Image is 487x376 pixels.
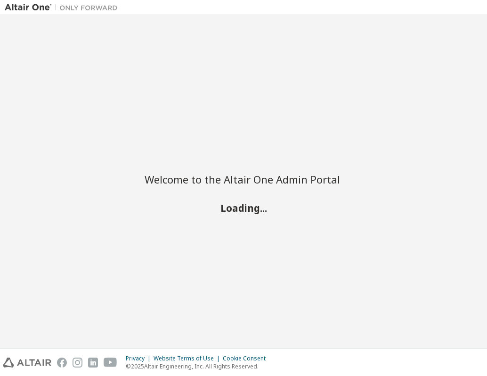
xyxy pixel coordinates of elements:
img: altair_logo.svg [3,358,51,368]
img: instagram.svg [73,358,82,368]
div: Privacy [126,355,154,362]
img: youtube.svg [104,358,117,368]
img: Altair One [5,3,122,12]
h2: Loading... [145,201,342,214]
img: facebook.svg [57,358,67,368]
h2: Welcome to the Altair One Admin Portal [145,173,342,186]
div: Cookie Consent [223,355,271,362]
img: linkedin.svg [88,358,98,368]
div: Website Terms of Use [154,355,223,362]
p: © 2025 Altair Engineering, Inc. All Rights Reserved. [126,362,271,370]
